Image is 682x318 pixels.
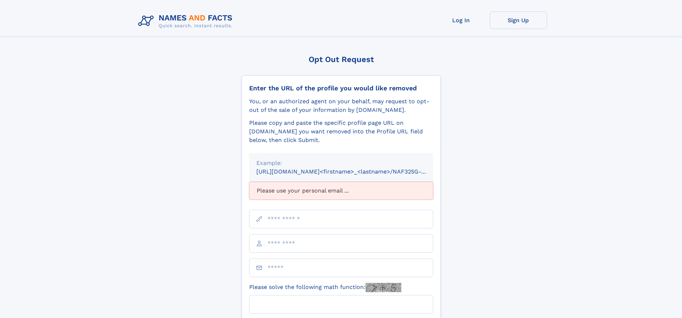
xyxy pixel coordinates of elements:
a: Sign Up [490,11,547,29]
div: You, or an authorized agent on your behalf, may request to opt-out of the sale of your informatio... [249,97,433,114]
img: Logo Names and Facts [135,11,238,31]
div: Opt Out Request [242,55,441,64]
div: Please use your personal email ... [249,182,433,200]
div: Please copy and paste the specific profile page URL on [DOMAIN_NAME] you want removed into the Pr... [249,119,433,144]
div: Example: [256,159,426,167]
div: Enter the URL of the profile you would like removed [249,84,433,92]
small: [URL][DOMAIN_NAME]<firstname>_<lastname>/NAF325G-xxxxxxxx [256,168,447,175]
label: Please solve the following math function: [249,283,401,292]
a: Log In [432,11,490,29]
